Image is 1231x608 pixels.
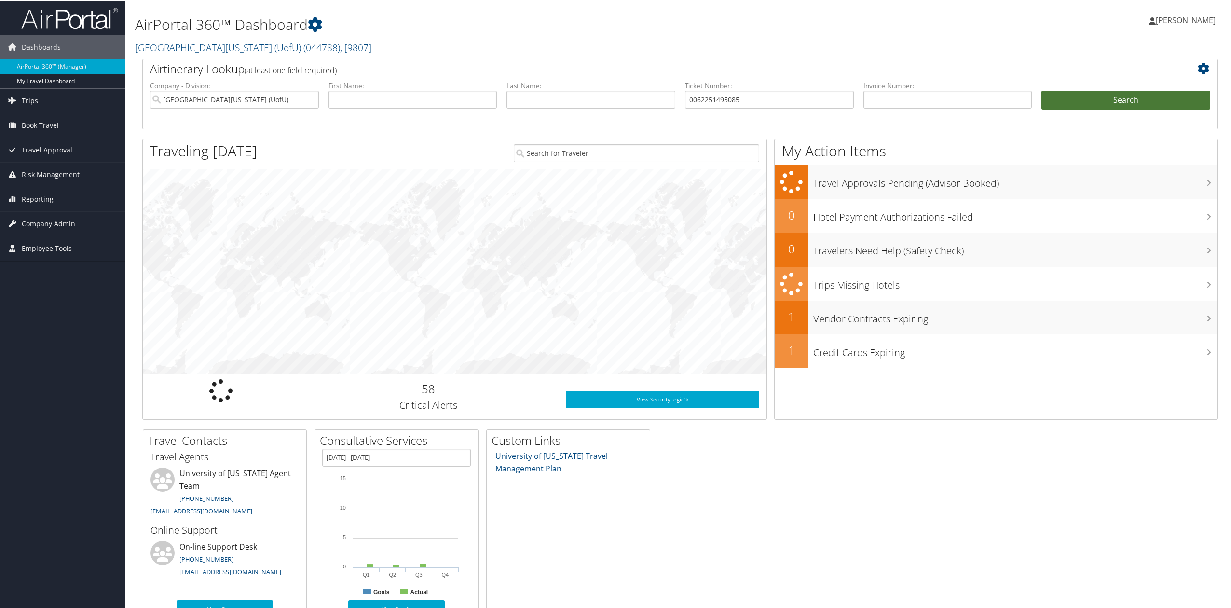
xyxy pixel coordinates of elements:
a: Travel Approvals Pending (Advisor Booked) [775,164,1217,198]
span: Reporting [22,186,54,210]
a: 0Hotel Payment Authorizations Failed [775,198,1217,232]
text: Q3 [415,571,423,577]
a: 1Vendor Contracts Expiring [775,300,1217,333]
span: ( 044788 ) [303,40,340,53]
h3: Critical Alerts [306,398,551,411]
span: Trips [22,88,38,112]
tspan: 10 [340,504,346,510]
li: On-line Support Desk [146,540,304,580]
h3: Travel Approvals Pending (Advisor Booked) [813,171,1217,189]
button: Search [1041,90,1210,109]
h3: Online Support [150,523,299,536]
span: [PERSON_NAME] [1156,14,1216,25]
span: Book Travel [22,112,59,137]
span: , [ 9807 ] [340,40,371,53]
span: Dashboards [22,34,61,58]
li: University of [US_STATE] Agent Team [146,467,304,518]
span: Company Admin [22,211,75,235]
text: Q2 [389,571,396,577]
a: [EMAIL_ADDRESS][DOMAIN_NAME] [179,567,281,575]
a: [PHONE_NUMBER] [179,554,233,563]
a: [GEOGRAPHIC_DATA][US_STATE] (UofU) [135,40,371,53]
a: [PERSON_NAME] [1149,5,1225,34]
a: 1Credit Cards Expiring [775,333,1217,367]
h3: Vendor Contracts Expiring [813,306,1217,325]
h3: Travelers Need Help (Safety Check) [813,238,1217,257]
label: Last Name: [506,80,675,90]
h2: 0 [775,206,808,222]
h2: 0 [775,240,808,256]
a: 0Travelers Need Help (Safety Check) [775,232,1217,266]
h1: My Action Items [775,140,1217,160]
img: airportal-logo.png [21,6,118,29]
h3: Credit Cards Expiring [813,340,1217,359]
label: First Name: [328,80,497,90]
h2: Travel Contacts [148,431,306,448]
h2: Airtinerary Lookup [150,60,1121,76]
h2: 1 [775,307,808,324]
h3: Hotel Payment Authorizations Failed [813,205,1217,223]
span: Risk Management [22,162,80,186]
text: Goals [373,588,390,594]
h1: AirPortal 360™ Dashboard [135,14,862,34]
h2: Consultative Services [320,431,478,448]
text: Q1 [363,571,370,577]
tspan: 5 [343,533,346,539]
tspan: 0 [343,563,346,568]
a: University of [US_STATE] Travel Management Plan [495,450,608,473]
input: Search for Traveler [514,143,759,161]
text: Actual [410,588,428,594]
h1: Traveling [DATE] [150,140,257,160]
h2: 58 [306,380,551,396]
text: Q4 [441,571,449,577]
h3: Travel Agents [150,449,299,463]
a: [EMAIL_ADDRESS][DOMAIN_NAME] [150,506,252,514]
h2: 1 [775,341,808,358]
a: [PHONE_NUMBER] [179,493,233,502]
a: Trips Missing Hotels [775,266,1217,300]
span: Travel Approval [22,137,72,161]
span: (at least one field required) [245,64,337,75]
label: Invoice Number: [863,80,1032,90]
tspan: 15 [340,474,346,480]
h3: Trips Missing Hotels [813,273,1217,291]
span: Employee Tools [22,235,72,260]
h2: Custom Links [492,431,650,448]
a: View SecurityLogic® [566,390,759,407]
label: Company - Division: [150,80,319,90]
label: Ticket Number: [685,80,854,90]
